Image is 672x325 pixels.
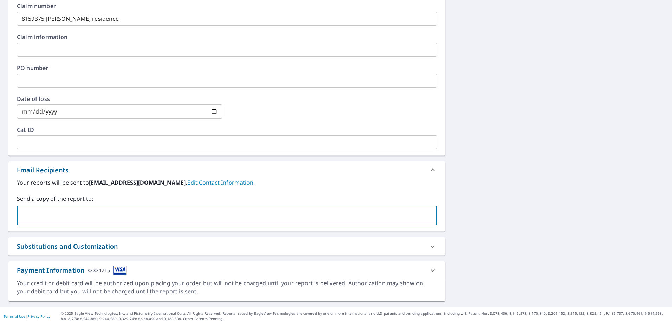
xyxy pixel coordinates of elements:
[17,242,118,251] div: Substitutions and Customization
[4,314,25,319] a: Terms of Use
[17,96,222,102] label: Date of loss
[17,127,437,133] label: Cat ID
[61,311,668,321] p: © 2025 Eagle View Technologies, Inc. and Pictometry International Corp. All Rights Reserved. Repo...
[17,3,437,9] label: Claim number
[17,266,127,275] div: Payment Information
[113,266,127,275] img: cardImage
[17,279,437,295] div: Your credit or debit card will be authorized upon placing your order, but will not be charged unt...
[17,34,437,40] label: Claim information
[17,65,437,71] label: PO number
[17,195,437,203] label: Send a copy of the report to:
[27,314,50,319] a: Privacy Policy
[8,261,445,279] div: Payment InformationXXXX1215cardImage
[8,161,445,178] div: Email Recipients
[89,179,187,186] b: [EMAIL_ADDRESS][DOMAIN_NAME].
[17,165,69,175] div: Email Recipients
[4,314,50,318] p: |
[8,237,445,255] div: Substitutions and Customization
[187,179,255,186] a: EditContactInfo
[17,178,437,187] label: Your reports will be sent to
[87,266,110,275] div: XXXX1215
